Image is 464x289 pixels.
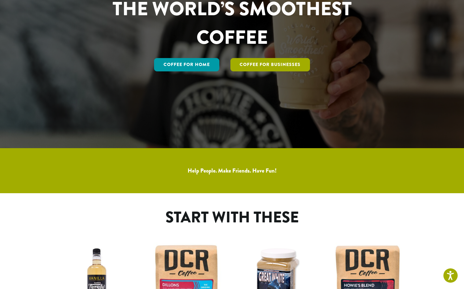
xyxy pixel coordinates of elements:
a: Coffee for Home [154,58,219,71]
a: Help People. Make Friends. Have Fun! [188,167,277,175]
a: Coffee For Businesses [230,58,310,71]
h1: Start With These [97,208,368,227]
